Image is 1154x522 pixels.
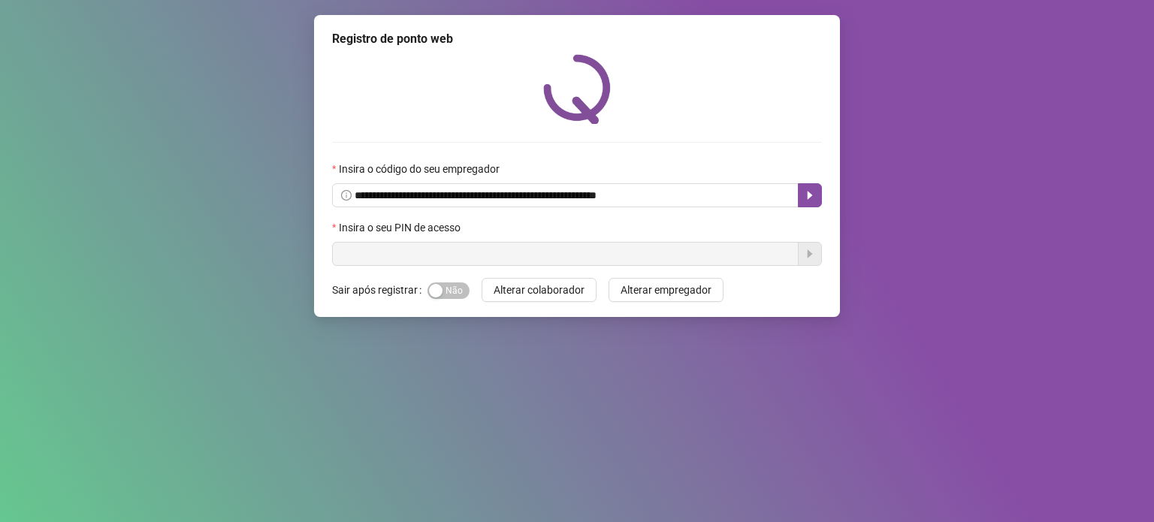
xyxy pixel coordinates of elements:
button: Alterar empregador [609,278,724,302]
div: Registro de ponto web [332,30,822,48]
label: Insira o código do seu empregador [332,161,509,177]
label: Insira o seu PIN de acesso [332,219,470,236]
label: Sair após registrar [332,278,427,302]
span: Alterar empregador [621,282,711,298]
span: Alterar colaborador [494,282,585,298]
span: caret-right [804,189,816,201]
button: Alterar colaborador [482,278,597,302]
img: QRPoint [543,54,611,124]
span: info-circle [341,190,352,201]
